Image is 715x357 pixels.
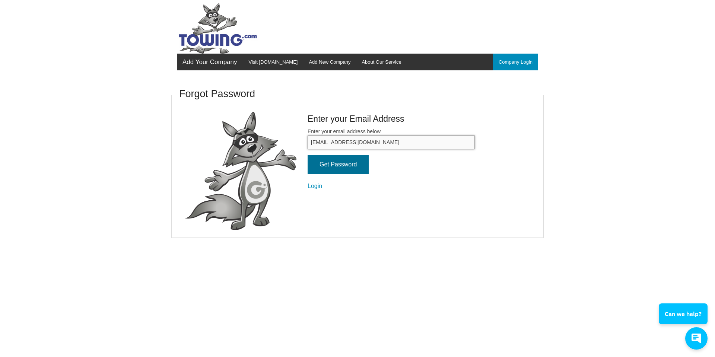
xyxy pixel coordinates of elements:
a: Company Login [493,54,538,70]
a: About Our Service [356,54,407,70]
a: Add New Company [303,54,356,70]
iframe: Conversations [653,283,715,357]
img: fox-Presenting.png [185,112,296,230]
a: Add Your Company [177,54,243,70]
img: Towing.com Logo [177,3,259,54]
input: Get Password [308,155,369,174]
a: Login [308,183,322,189]
label: Enter your email address below. [308,128,475,149]
h4: Enter your Email Address [308,113,475,125]
input: Enter your email address below. [308,136,475,149]
a: Visit [DOMAIN_NAME] [243,54,304,70]
h3: Forgot Password [179,87,255,101]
